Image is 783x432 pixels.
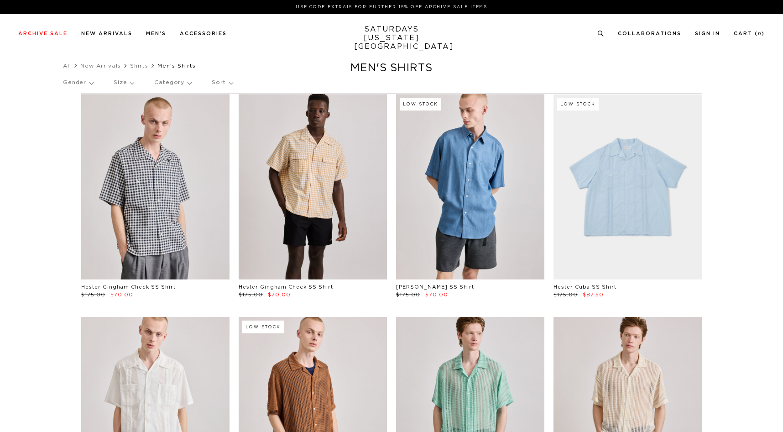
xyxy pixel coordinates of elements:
span: $70.00 [268,292,291,297]
p: Size [114,72,134,93]
a: New Arrivals [80,63,121,68]
a: Men's [146,31,166,36]
small: 0 [758,32,762,36]
span: Men's Shirts [157,63,196,68]
a: Shirts [130,63,148,68]
p: Sort [212,72,232,93]
span: $175.00 [239,292,263,297]
a: Hester Gingham Check SS Shirt [81,284,176,290]
a: [PERSON_NAME] SS Shirt [396,284,474,290]
div: Low Stock [400,98,441,111]
div: Low Stock [242,321,284,333]
a: All [63,63,71,68]
a: New Arrivals [81,31,132,36]
p: Category [154,72,191,93]
p: Gender [63,72,93,93]
span: $175.00 [553,292,578,297]
a: Collaborations [618,31,681,36]
a: SATURDAYS[US_STATE][GEOGRAPHIC_DATA] [354,25,429,51]
div: Low Stock [557,98,599,111]
span: $70.00 [425,292,448,297]
span: $87.50 [583,292,604,297]
a: Archive Sale [18,31,68,36]
a: Hester Cuba SS Shirt [553,284,616,290]
a: Sign In [695,31,720,36]
a: Accessories [180,31,227,36]
span: $175.00 [81,292,105,297]
a: Cart (0) [734,31,765,36]
span: $175.00 [396,292,420,297]
p: Use Code EXTRA15 for Further 15% Off Archive Sale Items [22,4,761,11]
a: Hester Gingham Check SS Shirt [239,284,333,290]
span: $70.00 [110,292,133,297]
